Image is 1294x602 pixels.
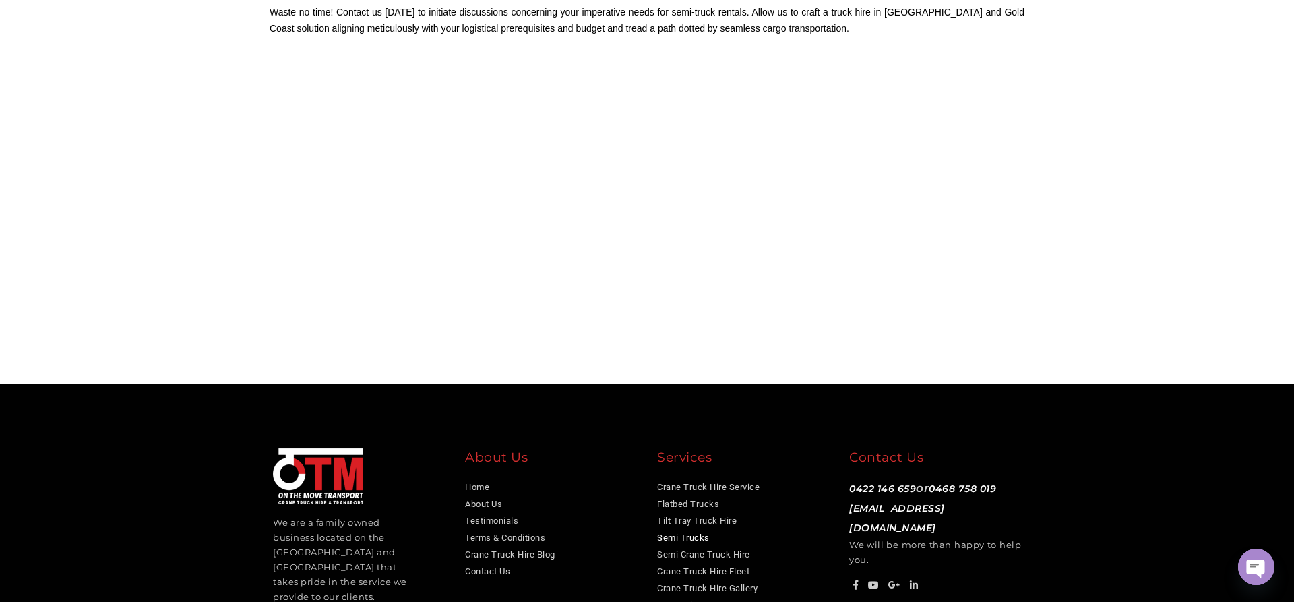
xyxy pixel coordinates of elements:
span: or [849,481,996,534]
a: Contact Us [465,566,510,576]
a: Tilt Tray Truck Hire [657,516,737,526]
p: We will be more than happy to help you. [849,479,1021,567]
a: [EMAIL_ADDRESS][DOMAIN_NAME] [849,502,945,534]
a: Flatbed Trucks [657,499,719,509]
a: Semi Crane Truck Hire [657,549,750,560]
a: Testimonials [465,516,518,526]
img: footer Logo [273,448,363,504]
div: About Us [465,448,637,472]
a: 0468 758 019 [929,483,996,495]
a: Home [465,482,489,492]
a: Crane Truck Hire Blog [465,549,555,560]
a: About Us [465,499,502,509]
a: Crane Truck Hire Fleet [657,566,749,576]
p: Waste no time! Contact us [DATE] to initiate discussions concerning your imperative needs for sem... [270,5,1024,37]
a: Crane Truck Hire Service [657,482,760,492]
a: Terms & Conditions [465,533,545,543]
a: Semi Trucks [657,533,710,543]
a: 0422 146 659 [849,483,916,495]
div: Contact Us [849,448,1021,472]
a: Crane Truck Hire Gallery [657,583,758,593]
div: Services [657,448,829,472]
nav: About Us [465,479,637,580]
